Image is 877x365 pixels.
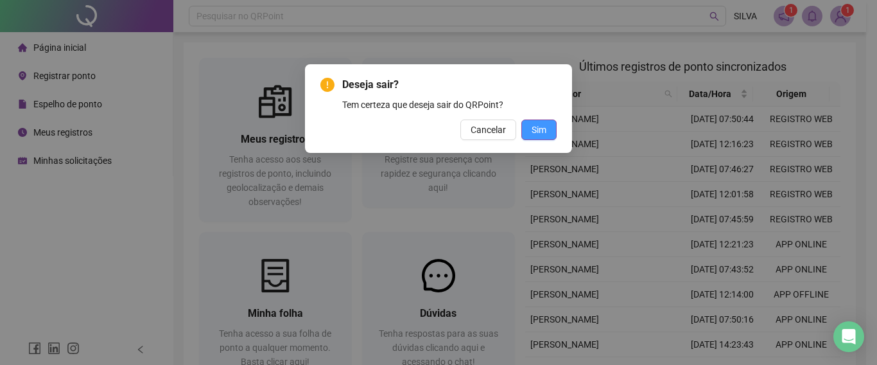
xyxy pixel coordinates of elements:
div: Tem certeza que deseja sair do QRPoint? [342,98,557,112]
span: Sim [532,123,546,137]
span: Deseja sair? [342,77,557,93]
button: Cancelar [460,120,516,140]
span: Cancelar [471,123,506,137]
div: Open Intercom Messenger [833,321,864,352]
span: exclamation-circle [320,78,334,92]
button: Sim [521,120,557,140]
